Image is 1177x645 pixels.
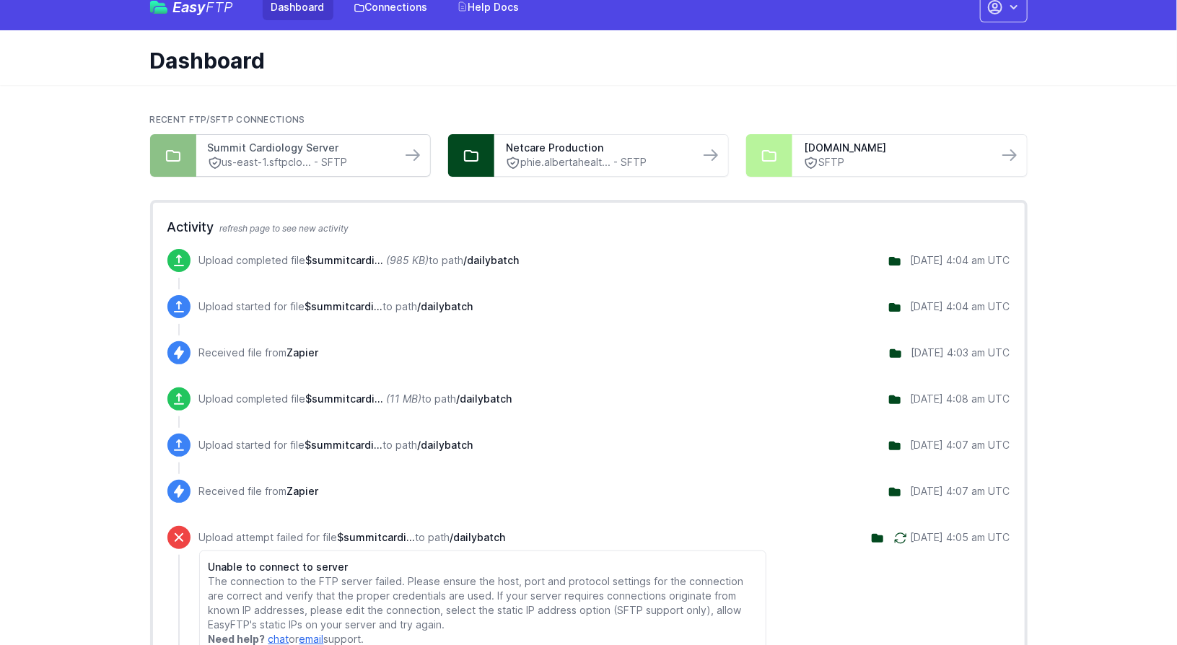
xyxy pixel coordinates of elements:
a: us-east-1.sftpclo... - SFTP [208,155,390,170]
span: /dailybatch [457,392,512,405]
h1: Dashboard [150,48,1016,74]
span: $summitcardio__2025914.hl7 [305,300,383,312]
span: /dailybatch [418,300,473,312]
div: [DATE] 4:08 am UTC [911,392,1010,406]
p: Upload started for file to path [199,299,473,314]
span: $summitcardio__2025912.hl7 [305,439,383,451]
p: Upload completed file to path [199,392,512,406]
p: Upload attempt failed for file to path [199,530,767,545]
span: $summitcardio__2025914.hl7 [306,254,384,266]
div: [DATE] 4:04 am UTC [911,299,1010,314]
div: [DATE] 4:07 am UTC [911,484,1010,499]
p: Upload completed file to path [199,253,520,268]
strong: Need help? [209,633,266,645]
i: (11 MB) [387,392,422,405]
a: phie.albertahealt... - SFTP [506,155,688,170]
span: $summitcardio__202599.hl7 [338,531,416,543]
div: [DATE] 4:05 am UTC [911,530,1010,545]
p: Received file from [199,346,319,360]
div: [DATE] 4:07 am UTC [911,438,1010,452]
a: [DOMAIN_NAME] [804,141,986,155]
h2: Activity [167,217,1010,237]
a: Summit Cardiology Server [208,141,390,155]
span: /dailybatch [418,439,473,451]
span: /dailybatch [464,254,520,266]
a: SFTP [804,155,986,170]
a: email [299,633,324,645]
a: chat [268,633,289,645]
p: The connection to the FTP server failed. Please ensure the host, port and protocol settings for t... [209,574,758,632]
a: Netcare Production [506,141,688,155]
img: easyftp_logo.png [150,1,167,14]
span: refresh page to see new activity [220,223,349,234]
p: Upload started for file to path [199,438,473,452]
p: Received file from [199,484,319,499]
iframe: Drift Widget Chat Controller [1105,573,1160,628]
div: [DATE] 4:04 am UTC [911,253,1010,268]
span: $summitcardio__2025912.hl7 [306,392,384,405]
div: [DATE] 4:03 am UTC [911,346,1010,360]
span: Zapier [287,485,319,497]
span: Zapier [287,346,319,359]
i: (985 KB) [387,254,429,266]
h2: Recent FTP/SFTP Connections [150,114,1028,126]
h6: Unable to connect to server [209,560,758,574]
span: /dailybatch [450,531,506,543]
